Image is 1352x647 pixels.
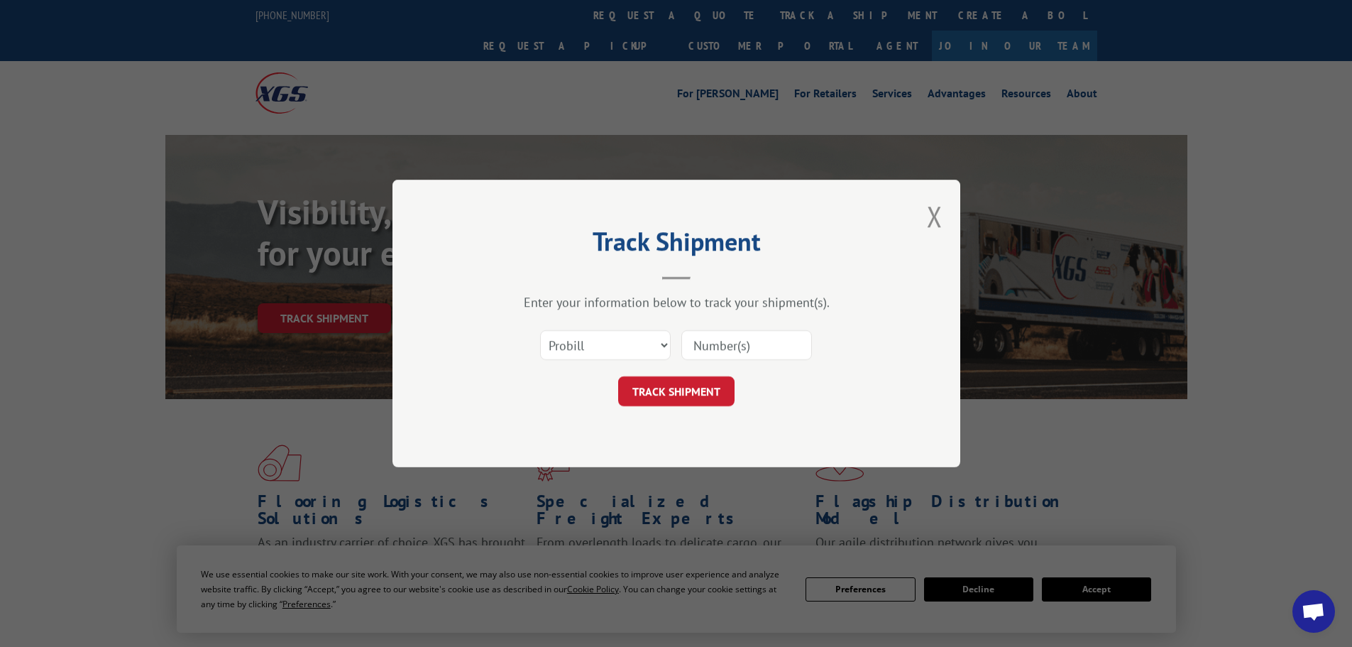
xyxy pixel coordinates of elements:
h2: Track Shipment [463,232,889,259]
div: Enter your information below to track your shipment(s). [463,294,889,310]
div: Open chat [1292,590,1335,633]
button: TRACK SHIPMENT [618,376,735,406]
button: Close modal [927,197,942,235]
input: Number(s) [681,330,812,360]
